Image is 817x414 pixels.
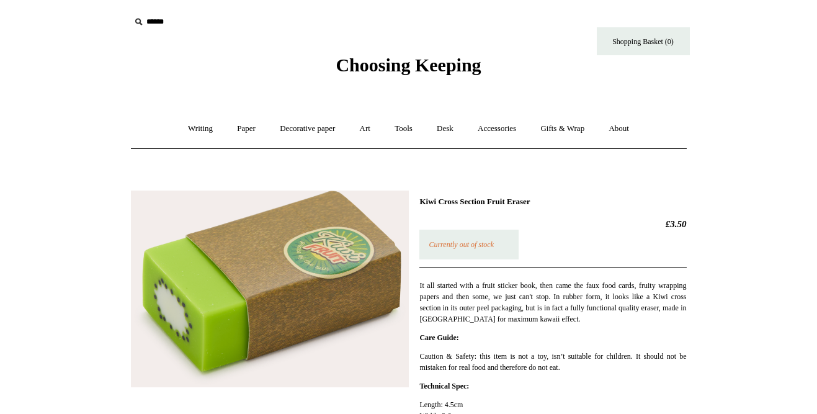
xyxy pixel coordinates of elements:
[383,112,424,145] a: Tools
[349,112,382,145] a: Art
[336,65,481,73] a: Choosing Keeping
[597,112,640,145] a: About
[529,112,596,145] a: Gifts & Wrap
[419,333,458,342] strong: Care Guide:
[597,27,690,55] a: Shopping Basket (0)
[467,112,527,145] a: Accessories
[426,112,465,145] a: Desk
[177,112,224,145] a: Writing
[419,351,686,373] p: Caution & Safety: this item is not a toy, isn’t suitable for children. It should not be mistaken ...
[419,218,686,230] h2: £3.50
[429,240,494,249] em: Currently out of stock
[336,55,481,75] span: Choosing Keeping
[131,191,409,387] img: Kiwi Cross Section Fruit Eraser
[226,112,267,145] a: Paper
[419,280,686,325] p: It all started with a fruit sticker book, then came the faux food cards, fruity wrapping papers a...
[419,382,469,390] strong: Technical Spec:
[419,197,686,207] h1: Kiwi Cross Section Fruit Eraser
[269,112,346,145] a: Decorative paper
